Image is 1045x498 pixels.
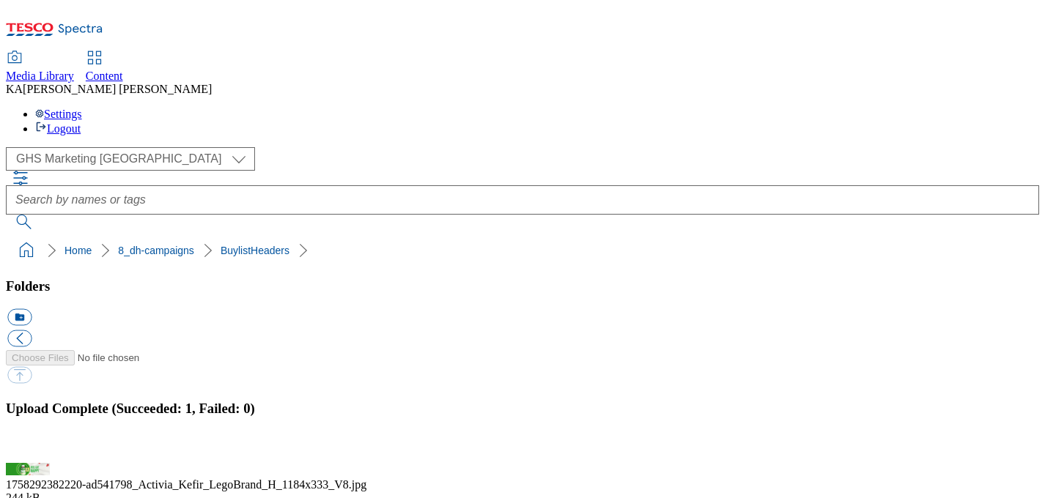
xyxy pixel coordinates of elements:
[118,245,194,256] a: 8_dh-campaigns
[6,463,50,475] img: preview
[15,239,38,262] a: home
[6,185,1039,215] input: Search by names or tags
[6,237,1039,264] nav: breadcrumb
[64,245,92,256] a: Home
[35,108,82,120] a: Settings
[86,70,123,82] span: Content
[6,478,1039,491] div: 1758292382220-ad541798_Activia_Kefir_LegoBrand_H_1184x333_V8.jpg
[86,52,123,83] a: Content
[23,83,212,95] span: [PERSON_NAME] [PERSON_NAME]
[6,83,23,95] span: KA
[6,401,1039,417] h3: Upload Complete (Succeeded: 1, Failed: 0)
[6,70,74,82] span: Media Library
[221,245,289,256] a: BuylistHeaders
[6,52,74,83] a: Media Library
[35,122,81,135] a: Logout
[6,278,1039,294] h3: Folders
